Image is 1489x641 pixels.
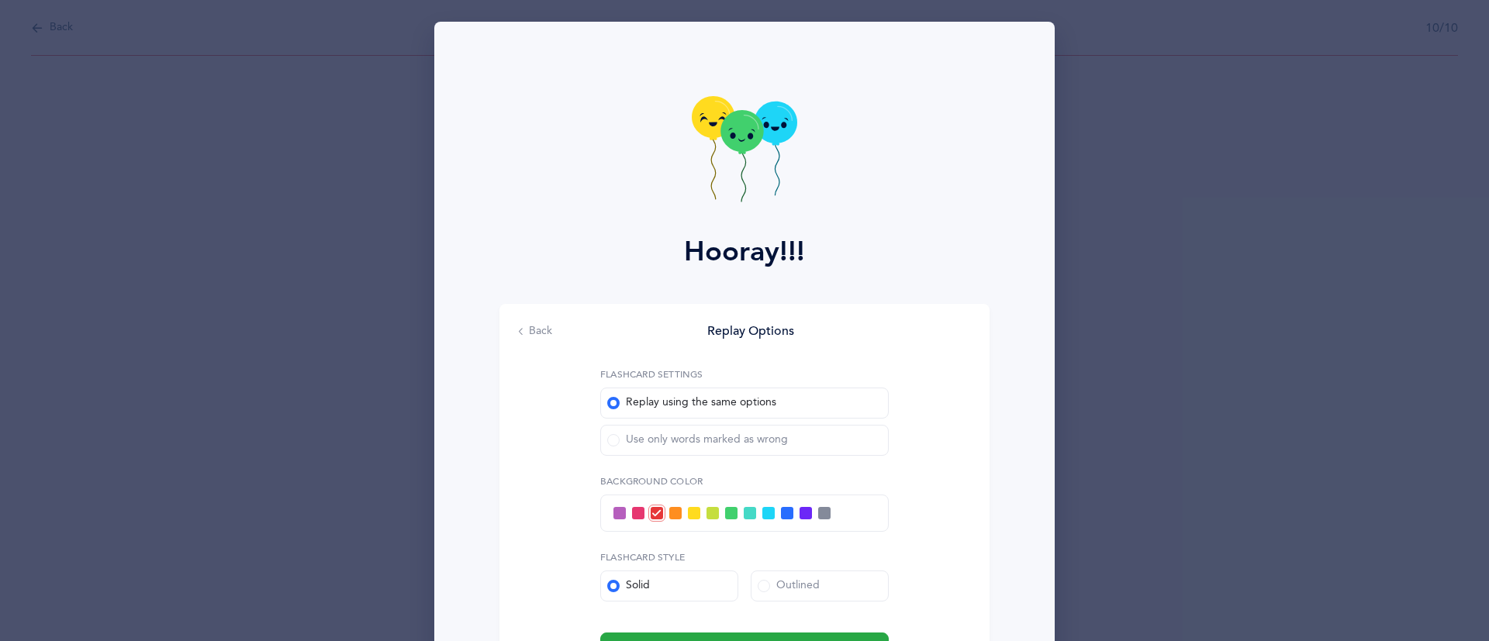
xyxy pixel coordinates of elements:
label: Background color [600,474,889,488]
button: Back [518,324,552,339]
div: Outlined [758,578,820,594]
label: Flashcard Style [600,550,889,564]
div: Replay Options [707,322,794,339]
div: Replay using the same options [607,395,776,411]
div: Use only words marked as wrong [607,433,788,448]
div: Hooray!!! [684,231,805,273]
label: Flashcard Settings [600,367,703,381]
div: Solid [607,578,650,594]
